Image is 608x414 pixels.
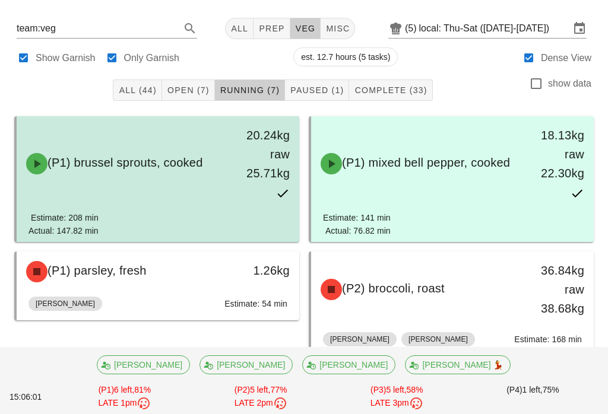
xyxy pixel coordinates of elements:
[342,156,510,169] span: (P1) mixed bell pepper, cooked
[342,282,445,295] span: (P2) broccoli, roast
[325,24,350,33] span: misc
[329,381,465,413] div: (P3) 58%
[47,156,203,169] span: (P1) brussel sprouts, cooked
[258,24,284,33] span: prep
[323,224,391,237] div: Actual: 76.82 min
[254,18,290,39] button: prep
[28,211,99,224] div: Estimate: 208 min
[195,396,327,410] div: LATE 2pm
[193,381,329,413] div: (P2) 77%
[405,23,419,34] div: (5)
[36,297,95,311] span: [PERSON_NAME]
[522,385,543,394] span: 1 left,
[230,24,248,33] span: All
[323,211,391,224] div: Estimate: 141 min
[162,79,215,101] button: Open (7)
[56,381,192,413] div: (P1) 81%
[124,52,179,64] label: Only Garnish
[321,18,355,39] button: misc
[290,85,344,95] span: Paused (1)
[207,356,285,374] span: [PERSON_NAME]
[47,264,147,277] span: (P1) parsley, fresh
[113,79,161,101] button: All (44)
[104,356,182,374] span: [PERSON_NAME]
[290,18,321,39] button: veg
[167,85,210,95] span: Open (7)
[235,126,290,183] div: 20.24kg raw 25.71kg
[386,385,406,394] span: 5 left,
[235,261,290,280] div: 1.26kg
[541,52,591,64] label: Dense View
[36,52,96,64] label: Show Garnish
[225,18,254,39] button: All
[529,126,584,183] div: 18.13kg raw 22.30kg
[465,381,601,413] div: (P4) 75%
[285,79,349,101] button: Paused (1)
[220,85,280,95] span: Running (7)
[215,79,285,101] button: Running (7)
[7,388,56,406] div: 15:06:01
[28,224,99,237] div: Actual: 147.82 min
[529,261,584,318] div: 36.84kg raw 38.68kg
[349,79,432,101] button: Complete (33)
[250,385,270,394] span: 5 left,
[311,356,388,374] span: [PERSON_NAME]
[118,85,156,95] span: All (44)
[354,85,427,95] span: Complete (33)
[295,24,316,33] span: veg
[224,297,287,310] div: Estimate: 54 min
[330,332,389,346] span: [PERSON_NAME]
[408,332,468,346] span: [PERSON_NAME]
[548,78,591,90] label: show data
[114,385,134,394] span: 6 left,
[514,333,582,346] div: Estimate: 168 min
[413,356,503,374] span: [PERSON_NAME] 💃
[301,48,390,66] span: est. 12.7 hours (5 tasks)
[331,396,463,410] div: LATE 3pm
[59,396,190,410] div: LATE 1pm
